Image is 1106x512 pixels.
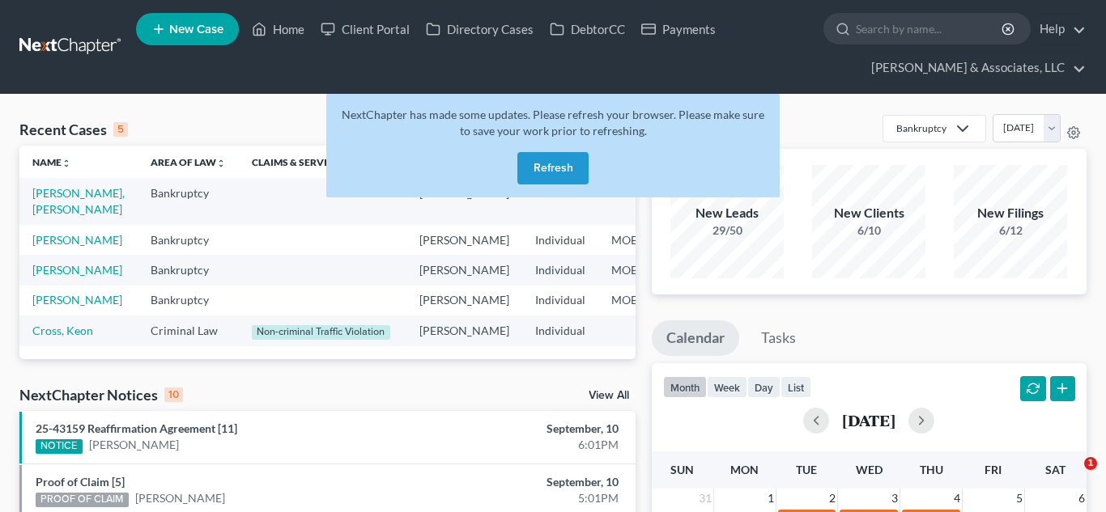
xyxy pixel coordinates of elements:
[522,286,598,315] td: Individual
[890,489,900,508] span: 3
[36,493,129,507] div: PROOF OF CLAIM
[19,120,128,139] div: Recent Cases
[62,159,71,168] i: unfold_more
[32,186,125,216] a: [PERSON_NAME], [PERSON_NAME]
[542,15,633,44] a: DebtorCC
[244,15,313,44] a: Home
[32,156,71,168] a: Nameunfold_more
[32,233,122,247] a: [PERSON_NAME]
[138,286,239,315] td: Bankruptcy
[32,293,122,307] a: [PERSON_NAME]
[252,325,390,340] div: Non-criminal Traffic Violation
[598,225,678,255] td: MOEB
[36,475,125,489] a: Proof of Claim [5]
[896,121,946,135] div: Bankruptcy
[436,421,619,437] div: September, 10
[985,463,1002,476] span: Fri
[697,489,713,508] span: 31
[138,315,239,346] td: Criminal Law
[747,376,781,398] button: day
[1032,15,1086,44] a: Help
[113,122,128,137] div: 5
[19,385,183,404] div: NextChapter Notices
[747,320,810,356] a: Tasks
[436,474,619,490] div: September, 10
[1045,463,1066,476] span: Sat
[36,439,83,454] div: NOTICE
[406,255,522,285] td: [PERSON_NAME]
[89,437,179,453] a: [PERSON_NAME]
[652,320,739,356] a: Calendar
[827,489,837,508] span: 2
[954,222,1067,239] div: 6/12
[32,263,122,277] a: [PERSON_NAME]
[954,204,1067,222] div: New Filings
[1084,457,1097,470] span: 1
[598,286,678,315] td: MOEB
[138,255,239,285] td: Bankruptcy
[406,286,522,315] td: [PERSON_NAME]
[138,225,239,255] td: Bankruptcy
[633,15,724,44] a: Payments
[522,255,598,285] td: Individual
[707,376,747,398] button: week
[151,156,226,168] a: Area of Lawunfold_more
[1051,457,1090,496] iframe: Intercom live chat
[856,14,1004,44] input: Search by name...
[796,463,817,476] span: Tue
[406,225,522,255] td: [PERSON_NAME]
[1077,489,1087,508] span: 6
[952,489,962,508] span: 4
[670,463,694,476] span: Sun
[32,324,93,337] a: Cross, Keon
[663,376,707,398] button: month
[781,376,811,398] button: list
[164,387,183,402] div: 10
[670,204,784,222] div: New Leads
[812,222,925,239] div: 6/10
[522,225,598,255] td: Individual
[436,437,619,453] div: 6:01PM
[138,178,239,224] td: Bankruptcy
[670,222,784,239] div: 29/50
[36,421,237,435] a: 25-43159 Reaffirmation Agreement [11]
[598,255,678,285] td: MOEB
[522,315,598,346] td: Individual
[517,152,589,184] button: Refresh
[169,23,223,36] span: New Case
[863,53,1086,83] a: [PERSON_NAME] & Associates, LLC
[313,15,418,44] a: Client Portal
[216,159,226,168] i: unfold_more
[920,463,943,476] span: Thu
[730,463,759,476] span: Mon
[239,146,406,178] th: Claims & Services
[812,204,925,222] div: New Clients
[342,108,764,138] span: NextChapter has made some updates. Please refresh your browser. Please make sure to save your wor...
[1015,489,1024,508] span: 5
[135,490,225,506] a: [PERSON_NAME]
[418,15,542,44] a: Directory Cases
[766,489,776,508] span: 1
[842,412,895,429] h2: [DATE]
[406,315,522,346] td: [PERSON_NAME]
[856,463,883,476] span: Wed
[589,390,629,401] a: View All
[436,490,619,506] div: 5:01PM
